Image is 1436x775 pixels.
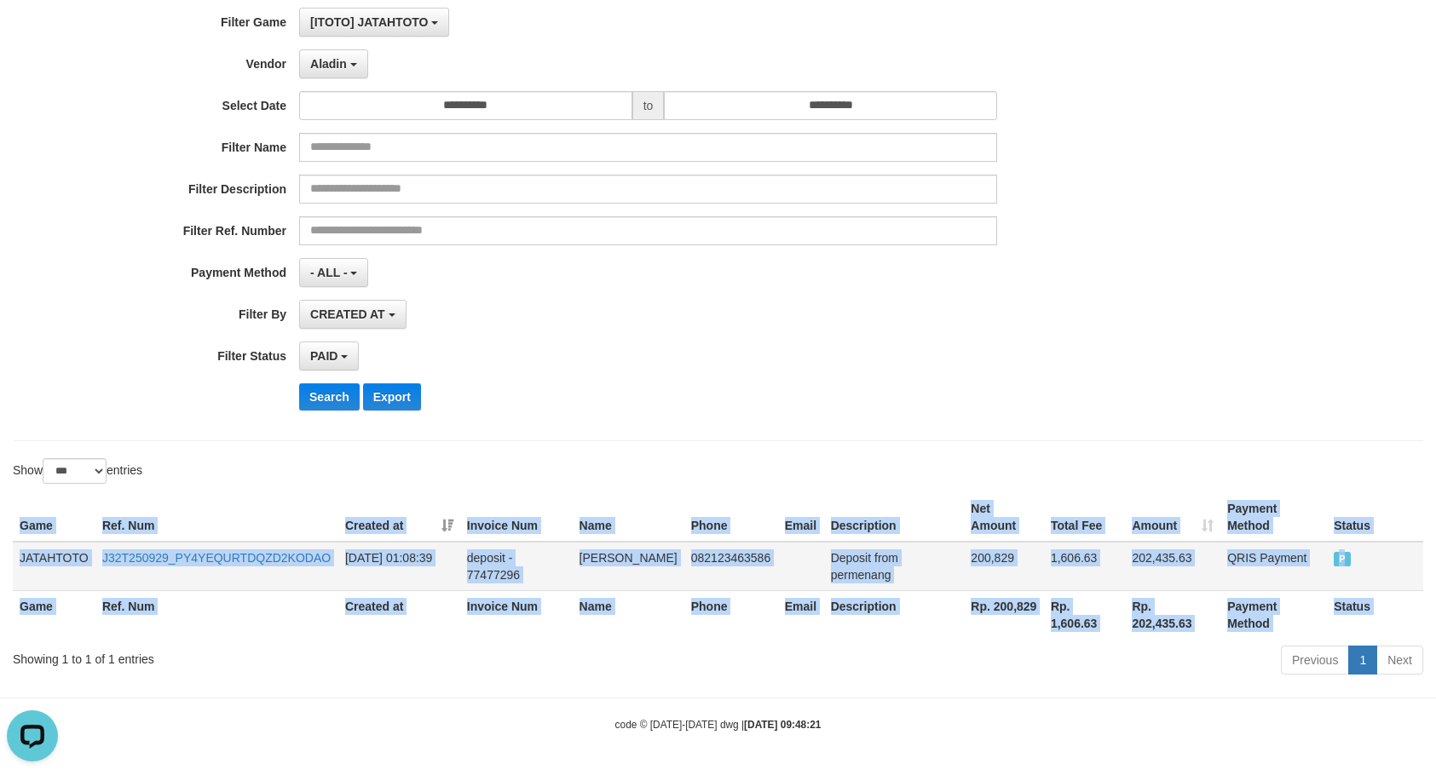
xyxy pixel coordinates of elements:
[460,590,573,639] th: Invoice Num
[684,542,778,591] td: 082123463586
[13,590,95,639] th: Game
[1044,590,1126,639] th: Rp. 1,606.63
[778,493,824,542] th: Email
[338,590,460,639] th: Created at
[1376,646,1423,675] a: Next
[1327,590,1423,639] th: Status
[1327,493,1423,542] th: Status
[13,458,142,484] label: Show entries
[460,493,573,542] th: Invoice Num
[1348,646,1377,675] a: 1
[310,57,347,71] span: Aladin
[824,590,965,639] th: Description
[744,719,821,731] strong: [DATE] 09:48:21
[1220,542,1327,591] td: QRIS Payment
[684,590,778,639] th: Phone
[299,342,359,370] button: PAID
[102,551,331,565] a: J32T250929_PY4YEQURTDQZD2KODAO
[824,542,965,591] td: Deposit from permenang
[299,49,368,78] button: Aladin
[632,91,665,120] span: to
[338,493,460,542] th: Created at: activate to sort column ascending
[95,590,338,639] th: Ref. Num
[299,383,360,410] button: Search
[7,7,58,58] button: Open LiveChat chat widget
[1125,590,1220,639] th: Rp. 202,435.63
[1125,542,1220,591] td: 202,435.63
[573,590,684,639] th: Name
[310,307,385,321] span: CREATED AT
[299,8,449,37] button: [ITOTO] JATAHTOTO
[299,258,368,287] button: - ALL -
[1220,590,1327,639] th: Payment Method
[778,590,824,639] th: Email
[1044,493,1126,542] th: Total Fee
[1281,646,1349,675] a: Previous
[460,542,573,591] td: deposit - 77477296
[95,493,338,542] th: Ref. Num
[964,542,1044,591] td: 200,829
[13,644,585,668] div: Showing 1 to 1 of 1 entries
[1220,493,1327,542] th: Payment Method
[1334,552,1351,566] span: PAID
[1125,493,1220,542] th: Amount: activate to sort column ascending
[684,493,778,542] th: Phone
[310,349,337,363] span: PAID
[310,266,348,279] span: - ALL -
[310,15,428,29] span: [ITOTO] JATAHTOTO
[964,590,1044,639] th: Rp. 200,829
[13,542,95,591] td: JATAHTOTO
[1044,542,1126,591] td: 1,606.63
[363,383,421,410] button: Export
[43,458,107,484] select: Showentries
[964,493,1044,542] th: Net Amount
[299,300,407,329] button: CREATED AT
[573,542,684,591] td: [PERSON_NAME]
[338,542,460,591] td: [DATE] 01:08:39
[824,493,965,542] th: Description
[615,719,822,731] small: code © [DATE]-[DATE] dwg |
[13,493,95,542] th: Game
[573,493,684,542] th: Name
